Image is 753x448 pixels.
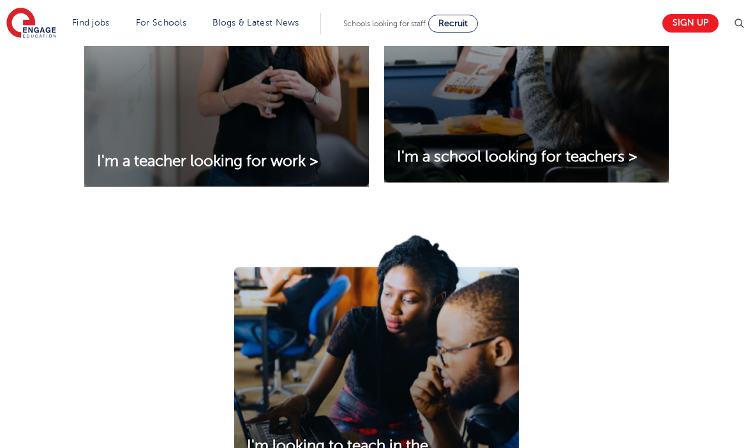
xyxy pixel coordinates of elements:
a: For Schools [136,18,186,27]
img: Engage Education [6,8,56,40]
a: Sign up [662,14,719,33]
span: Recruit [438,19,468,28]
a: Find jobs [72,18,110,27]
span: Schools looking for staff [343,19,426,28]
span: I'm a school looking for teachers > [397,148,637,165]
a: Blogs & Latest News [212,18,299,27]
a: I'm a teacher looking for work > [84,153,331,171]
a: I'm a school looking for teachers > [384,148,650,167]
span: I'm a teacher looking for work > [97,153,318,170]
a: Recruit [428,15,478,33]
